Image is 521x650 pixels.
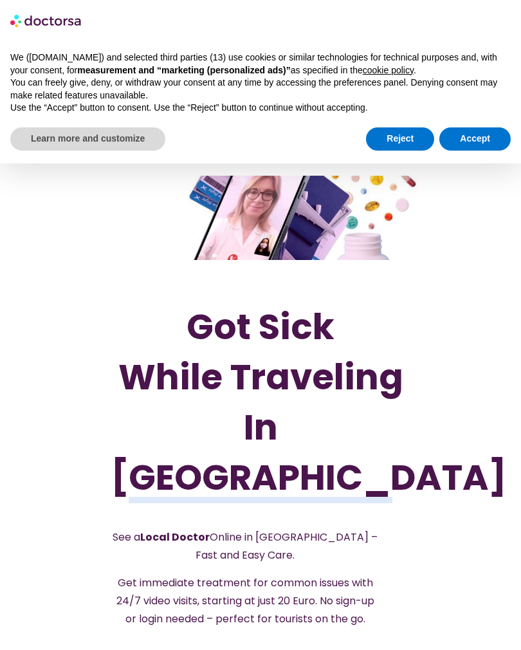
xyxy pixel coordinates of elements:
[10,77,511,102] p: You can freely give, deny, or withdraw your consent at any time by accessing the preferences pane...
[366,127,434,151] button: Reject
[439,127,511,151] button: Accept
[10,127,165,151] button: Learn more and customize
[10,10,82,31] img: logo
[116,575,374,626] span: Get immediate treatment for common issues with 24/7 video visits, starting at just 20 Euro. No si...
[111,302,411,503] h1: Got Sick While Traveling In [GEOGRAPHIC_DATA]?
[363,65,414,75] a: cookie policy
[113,530,378,562] span: See a Online in [GEOGRAPHIC_DATA] – Fast and Easy Care.
[140,530,210,544] strong: Local Doctor
[77,65,290,75] strong: measurement and “marketing (personalized ads)”
[10,102,511,115] p: Use the “Accept” button to consent. Use the “Reject” button to continue without accepting.
[10,51,511,77] p: We ([DOMAIN_NAME]) and selected third parties (13) use cookies or similar technologies for techni...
